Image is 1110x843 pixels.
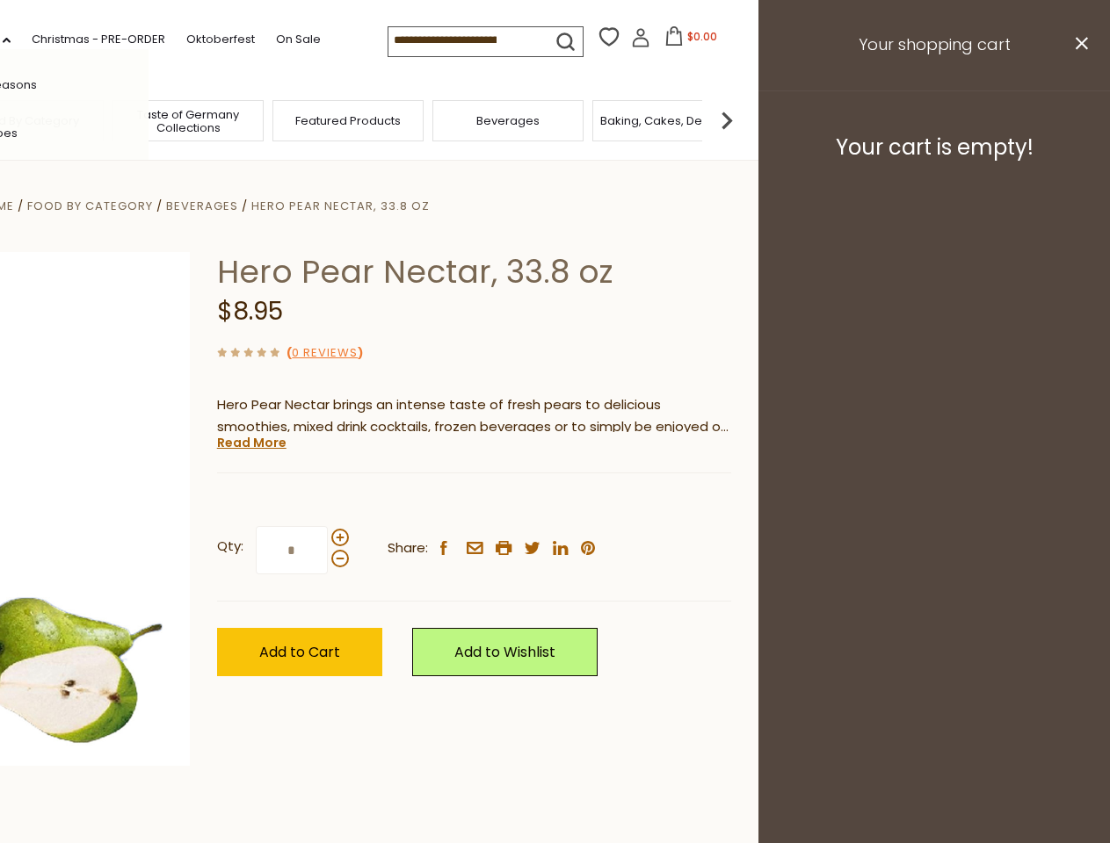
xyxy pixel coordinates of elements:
[217,394,731,438] p: Hero Pear Nectar brings an intense taste of fresh pears to delicious smoothies, mixed drink cockt...
[476,114,540,127] a: Beverages
[217,434,287,451] a: Read More
[217,536,243,558] strong: Qty:
[780,134,1088,161] h3: Your cart is empty!
[217,252,731,292] h1: Hero Pear Nectar, 33.8 oz
[654,26,729,53] button: $0.00
[292,344,358,363] a: 0 Reviews
[27,198,153,214] a: Food By Category
[256,526,328,574] input: Qty:
[687,29,717,44] span: $0.00
[166,198,238,214] a: Beverages
[412,628,598,676] a: Add to Wishlist
[287,344,363,361] span: ( )
[388,537,428,559] span: Share:
[259,642,340,662] span: Add to Cart
[217,628,382,676] button: Add to Cart
[295,114,401,127] a: Featured Products
[276,30,321,49] a: On Sale
[32,30,165,49] a: Christmas - PRE-ORDER
[186,30,255,49] a: Oktoberfest
[217,294,283,328] span: $8.95
[251,198,430,214] a: Hero Pear Nectar, 33.8 oz
[709,103,744,138] img: next arrow
[118,108,258,134] a: Taste of Germany Collections
[600,114,736,127] a: Baking, Cakes, Desserts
